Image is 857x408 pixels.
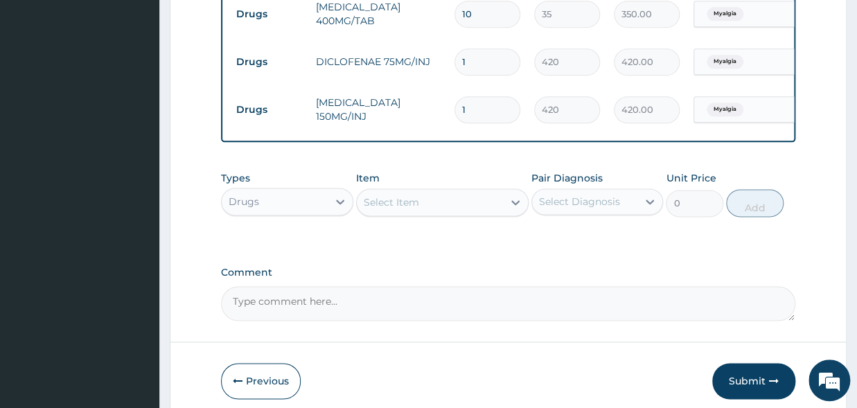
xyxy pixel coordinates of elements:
[364,195,419,209] div: Select Item
[26,69,56,104] img: d_794563401_company_1708531726252_794563401
[221,363,301,399] button: Previous
[7,266,264,314] textarea: Type your message and hit 'Enter'
[707,103,743,116] span: Myalgia
[309,48,448,76] td: DICLOFENAE 75MG/INJ
[309,89,448,130] td: [MEDICAL_DATA] 150MG/INJ
[539,195,620,209] div: Select Diagnosis
[666,171,716,185] label: Unit Price
[707,55,743,69] span: Myalgia
[80,118,191,258] span: We're online!
[72,78,233,96] div: Chat with us now
[229,49,309,75] td: Drugs
[229,97,309,123] td: Drugs
[229,195,259,209] div: Drugs
[221,172,250,184] label: Types
[707,7,743,21] span: Myalgia
[712,363,795,399] button: Submit
[531,171,603,185] label: Pair Diagnosis
[227,7,260,40] div: Minimize live chat window
[726,189,784,217] button: Add
[229,1,309,27] td: Drugs
[221,267,795,278] label: Comment
[356,171,380,185] label: Item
